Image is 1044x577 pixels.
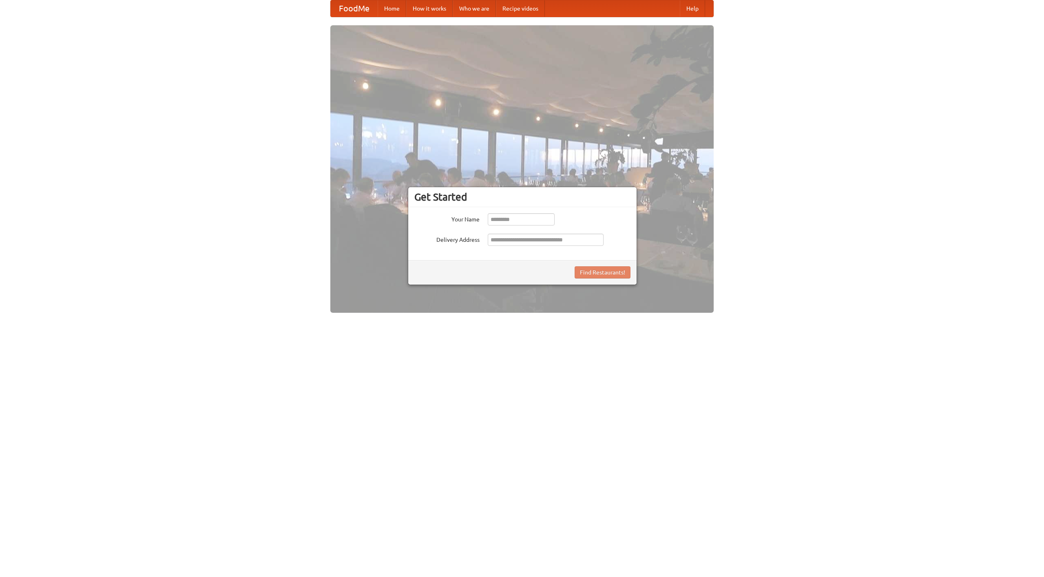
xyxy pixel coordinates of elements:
label: Delivery Address [414,234,480,244]
a: Home [378,0,406,17]
a: FoodMe [331,0,378,17]
a: How it works [406,0,453,17]
a: Who we are [453,0,496,17]
button: Find Restaurants! [575,266,630,279]
a: Recipe videos [496,0,545,17]
label: Your Name [414,213,480,223]
h3: Get Started [414,191,630,203]
a: Help [680,0,705,17]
